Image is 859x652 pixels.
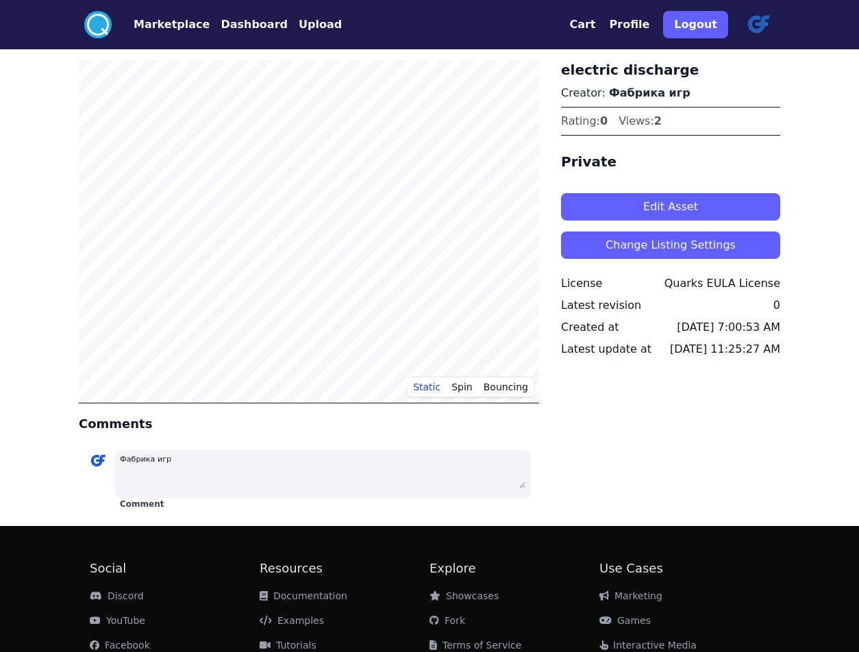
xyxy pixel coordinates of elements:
[561,319,619,336] div: Created at
[599,615,651,626] a: Games
[260,590,347,601] a: Documentation
[773,297,780,314] div: 0
[599,590,662,601] a: Marketing
[260,559,429,578] h2: Resources
[670,341,780,358] div: [DATE] 11:25:27 AM
[561,275,602,292] div: License
[561,231,780,259] button: Change Listing Settings
[299,16,342,33] button: Upload
[600,114,608,127] span: 0
[79,414,539,434] h4: Comments
[561,297,641,314] div: Latest revision
[87,450,109,472] img: profile
[429,615,465,626] a: Fork
[663,11,728,38] button: Logout
[408,377,446,397] button: Static
[260,615,324,626] a: Examples
[561,60,780,79] h3: electric discharge
[120,499,164,510] button: Comment
[561,152,780,171] h4: Private
[561,113,608,129] div: Rating:
[120,455,171,464] small: Фабрика игр
[569,16,595,33] button: Cart
[654,114,662,127] span: 2
[677,319,780,336] div: [DATE] 7:00:53 AM
[429,590,499,601] a: Showcases
[446,377,478,397] button: Spin
[90,615,145,626] a: YouTube
[478,377,534,397] button: Bouncing
[221,16,288,33] button: Dashboard
[664,275,780,292] div: Quarks EULA License
[619,113,662,129] div: Views:
[429,640,521,651] a: Terms of Service
[90,559,260,578] h2: Social
[561,193,780,221] button: Edit Asset
[599,640,697,651] a: Interactive Media
[610,16,650,33] button: Profile
[561,182,780,221] a: Edit Asset
[663,5,728,44] a: Logout
[90,590,144,601] a: Discord
[210,16,288,33] a: Dashboard
[561,341,651,358] div: Latest update at
[429,559,599,578] h2: Explore
[134,16,210,33] button: Marketplace
[288,16,342,33] a: Upload
[609,86,690,99] a: Фабрика игр
[561,85,780,101] p: Creator:
[599,559,769,578] h2: Use Cases
[260,640,316,651] a: Tutorials
[90,640,150,651] a: Facebook
[742,8,775,41] img: profile
[112,16,210,33] a: Marketplace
